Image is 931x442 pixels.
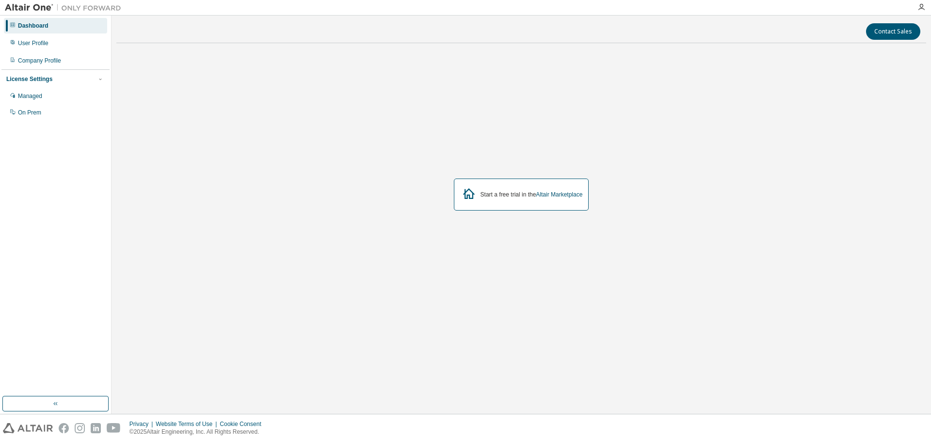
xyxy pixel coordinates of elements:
div: Start a free trial in the [481,191,583,198]
div: Cookie Consent [220,420,267,428]
a: Altair Marketplace [536,191,582,198]
img: facebook.svg [59,423,69,433]
div: On Prem [18,109,41,116]
img: altair_logo.svg [3,423,53,433]
div: Website Terms of Use [156,420,220,428]
div: Dashboard [18,22,48,30]
div: User Profile [18,39,48,47]
img: Altair One [5,3,126,13]
img: linkedin.svg [91,423,101,433]
div: Company Profile [18,57,61,65]
div: Managed [18,92,42,100]
img: instagram.svg [75,423,85,433]
p: © 2025 Altair Engineering, Inc. All Rights Reserved. [129,428,267,436]
div: Privacy [129,420,156,428]
div: License Settings [6,75,52,83]
button: Contact Sales [866,23,920,40]
img: youtube.svg [107,423,121,433]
